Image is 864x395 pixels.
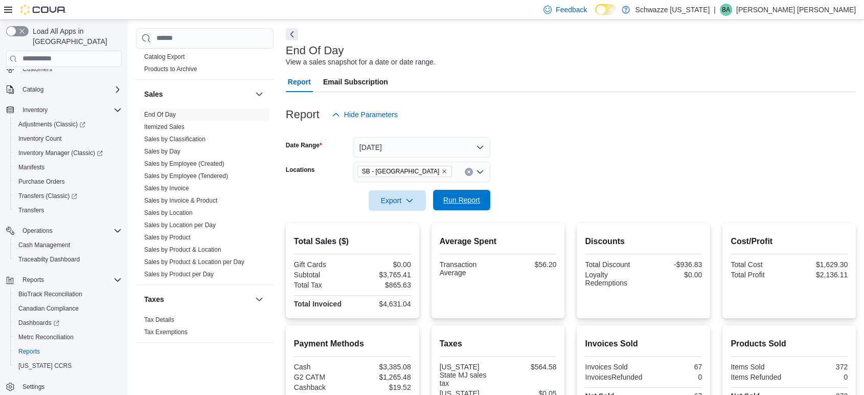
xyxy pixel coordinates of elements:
[375,190,420,211] span: Export
[18,83,48,96] button: Catalog
[144,328,188,336] span: Tax Exemptions
[2,379,126,394] button: Settings
[10,174,126,189] button: Purchase Orders
[14,161,122,173] span: Manifests
[585,271,641,287] div: Loyalty Redemptions
[440,260,496,277] div: Transaction Average
[433,190,490,210] button: Run Report
[10,344,126,359] button: Reports
[144,123,185,130] a: Itemized Sales
[791,260,848,269] div: $1,629.30
[354,281,411,289] div: $865.63
[10,359,126,373] button: [US_STATE] CCRS
[14,175,69,188] a: Purchase Orders
[22,106,48,114] span: Inventory
[144,53,185,61] span: Catalog Export
[14,190,81,202] a: Transfers (Classic)
[294,373,350,381] div: G2 CATM
[144,234,191,241] a: Sales by Product
[14,133,66,145] a: Inventory Count
[441,168,447,174] button: Remove SB - Pueblo West from selection in this group
[144,136,206,143] a: Sales by Classification
[791,373,848,381] div: 0
[10,330,126,344] button: Metrc Reconciliation
[14,239,74,251] a: Cash Management
[144,89,251,99] button: Sales
[144,316,174,323] a: Tax Details
[731,373,787,381] div: Items Refunded
[500,363,556,371] div: $564.58
[144,89,163,99] h3: Sales
[646,363,702,371] div: 67
[10,238,126,252] button: Cash Management
[144,271,214,278] a: Sales by Product per Day
[10,131,126,146] button: Inventory Count
[344,109,398,120] span: Hide Parameters
[14,204,48,216] a: Transfers
[136,51,274,79] div: Products
[18,255,80,264] span: Traceabilty Dashboard
[144,222,216,229] a: Sales by Location per Day
[18,290,82,298] span: BioTrack Reconciliation
[18,347,40,356] span: Reports
[585,373,642,381] div: InvoicesRefunded
[440,235,557,248] h2: Average Spent
[714,4,716,16] p: |
[722,4,730,16] span: BA
[10,203,126,217] button: Transfers
[18,304,79,313] span: Canadian Compliance
[354,363,411,371] div: $3,385.08
[14,302,83,315] a: Canadian Compliance
[354,373,411,381] div: $1,265.48
[22,85,43,94] span: Catalog
[791,271,848,279] div: $2,136.11
[286,108,320,121] h3: Report
[144,65,197,73] a: Products to Archive
[10,301,126,316] button: Canadian Compliance
[136,314,274,342] div: Taxes
[556,5,587,15] span: Feedback
[144,172,228,180] a: Sales by Employee (Tendered)
[10,287,126,301] button: BioTrack Reconciliation
[362,166,439,177] span: SB - [GEOGRAPHIC_DATA]
[29,26,122,47] span: Load All Apps in [GEOGRAPHIC_DATA]
[369,190,426,211] button: Export
[294,235,411,248] h2: Total Sales ($)
[18,274,48,286] button: Reports
[585,235,702,248] h2: Discounts
[294,271,350,279] div: Subtotal
[144,111,176,118] a: End Of Day
[18,104,52,116] button: Inventory
[294,281,350,289] div: Total Tax
[136,108,274,284] div: Sales
[791,363,848,371] div: 372
[144,270,214,278] span: Sales by Product per Day
[14,239,122,251] span: Cash Management
[144,53,185,60] a: Catalog Export
[22,276,44,284] span: Reports
[18,333,74,341] span: Metrc Reconciliation
[286,141,322,149] label: Date Range
[144,160,224,167] a: Sales by Employee (Created)
[22,227,53,235] span: Operations
[14,133,122,145] span: Inventory Count
[18,241,70,249] span: Cash Management
[18,225,122,237] span: Operations
[286,45,344,57] h3: End Of Day
[14,345,44,358] a: Reports
[18,192,77,200] span: Transfers (Classic)
[144,294,251,304] button: Taxes
[14,345,122,358] span: Reports
[10,252,126,267] button: Traceabilty Dashboard
[18,178,65,186] span: Purchase Orders
[144,258,244,266] a: Sales by Product & Location per Day
[144,111,176,119] span: End Of Day
[294,338,411,350] h2: Payment Methods
[20,5,66,15] img: Cova
[14,147,122,159] span: Inventory Manager (Classic)
[476,168,484,176] button: Open list of options
[14,302,122,315] span: Canadian Compliance
[18,319,59,327] span: Dashboards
